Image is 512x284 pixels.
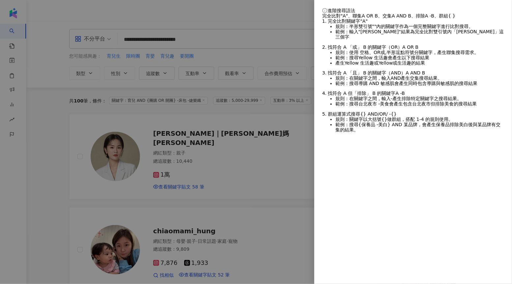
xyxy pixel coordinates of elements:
span: , [385,50,386,55]
span: 保養品 [436,122,450,127]
span: 台北夜市 [412,101,431,106]
div: 1. 完全比對關鍵字 [322,18,504,24]
span: A OR B [403,44,419,50]
span: A -B [396,91,405,96]
li: 範例：搜尋 會產生同時包含 與 的搜尋結果 [335,81,504,86]
li: 規則：關鍵字以大括號 做群組，搭配 1-4 的規則使用。 [335,117,504,122]
span: - [391,96,392,101]
span: OR [374,50,381,55]
div: 3. 找符合 A 「且」 B 的關鍵字（AND） [322,70,504,75]
span: 導購 [427,81,436,86]
div: 完全比對 、聯集 、交集 、排除 、群組 [322,13,504,18]
span: "A" [360,18,368,24]
span: "" [372,24,377,29]
span: 台北夜市 -美食 [358,101,389,106]
span: 美食 [445,101,454,106]
li: 規則：在關鍵字之間，輸入 產生排除特定關鍵字之搜尋結果。 [335,96,504,101]
li: 範例：搜尋 ，會產生 排除 後與 有交集的結果。 [335,122,504,132]
li: 範例：搜尋 會產生包含 但排除 的搜尋結果 [335,101,504,106]
li: 規則：半形雙引號 內的關鍵字作為一個完整關鍵字進行比對搜尋。 [335,24,504,29]
li: 範例：輸入 結果為完全比對雙引號內「[PERSON_NAME]」這三個字 [335,29,504,40]
span: {} AND/OR/ -{} [360,111,397,117]
span: Yellow [379,60,393,66]
span: 某品牌 [477,122,491,127]
span: A AND B [392,13,411,18]
span: {} [382,117,387,122]
span: Yellow 生活趣 [358,55,388,60]
span: 生活趣 [398,60,412,66]
span: { } [448,13,455,18]
div: 進階搜尋語法 [322,8,504,13]
li: 範例：搜尋 會產生以下搜尋結果 [335,55,504,60]
span: 導購 AND 敏感肌 [358,81,395,86]
span: 敏感肌 [441,81,455,86]
div: 4. 找符合 A 但「排除」 B 的關鍵字 [322,91,504,96]
span: 美白 [459,122,468,127]
span: "[PERSON_NAME]" [358,29,401,34]
li: 規則：使用 空格、 或 半形逗點符號分關鍵字，產生聯集搜尋需求。 [335,50,504,55]
span: AND [391,75,401,81]
span: A -B [425,13,434,18]
span: A OR B [362,13,378,18]
span: Yellow 生活趣 [345,60,374,66]
li: 產生 或 或 的結果 [335,60,504,66]
span: {保養品 -美白} AND 某品牌 [358,122,417,127]
div: 5. 群組運算式搜尋 [322,111,504,117]
div: 2. 找符合 A 「或」 B 的關鍵字（OR） [322,44,504,50]
span: "A" [341,13,348,18]
li: 規則：在關鍵字之間，輸入 產生交集搜尋結果。 [335,75,504,81]
span: A AND B [406,70,425,75]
